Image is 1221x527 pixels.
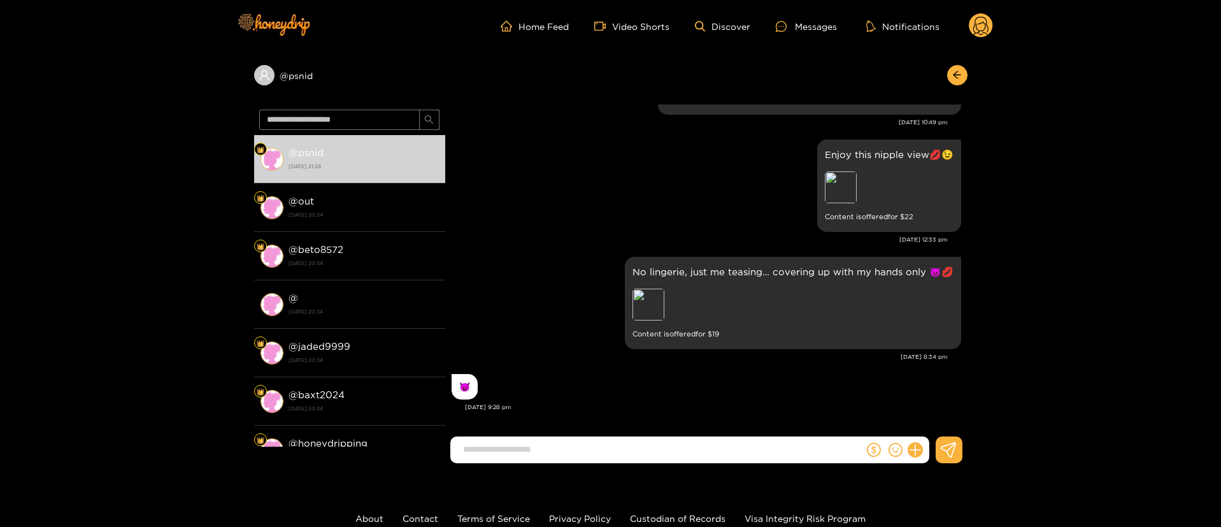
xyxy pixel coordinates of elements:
[452,352,948,361] div: [DATE] 8:34 pm
[501,20,518,32] span: home
[695,21,750,32] a: Discover
[465,403,961,412] div: [DATE] 9:28 pm
[261,148,283,171] img: conversation
[947,65,968,85] button: arrow-left
[549,514,611,523] a: Privacy Policy
[457,514,530,523] a: Terms of Service
[817,140,961,232] div: Aug. 19, 12:33 pm
[776,19,837,34] div: Messages
[424,115,434,126] span: search
[289,292,298,303] strong: @
[289,341,350,352] strong: @ jaded9999
[261,342,283,365] img: conversation
[625,257,961,349] div: Aug. 19, 8:34 pm
[403,514,438,523] a: Contact
[261,438,283,461] img: conversation
[630,514,725,523] a: Custodian of Records
[289,161,439,172] strong: [DATE] 21:28
[355,514,383,523] a: About
[501,20,569,32] a: Home Feed
[257,340,264,347] img: Fan Level
[289,196,314,206] strong: @ out
[594,20,669,32] a: Video Shorts
[254,65,445,85] div: @psnid
[289,244,343,255] strong: @ beto8572
[745,514,866,523] a: Visa Integrity Risk Program
[289,403,439,414] strong: [DATE] 20:34
[257,194,264,202] img: Fan Level
[289,438,368,449] strong: @ honeydripping
[261,390,283,413] img: conversation
[862,20,943,32] button: Notifications
[289,257,439,269] strong: [DATE] 20:34
[261,196,283,219] img: conversation
[864,440,883,459] button: dollar
[289,354,439,366] strong: [DATE] 20:34
[632,264,953,279] p: No lingerie, just me teasing… covering up with my hands only 😈💋
[452,374,478,400] div: Aug. 19, 9:28 pm
[257,243,264,250] img: Fan Level
[952,70,962,81] span: arrow-left
[289,209,439,220] strong: [DATE] 20:34
[289,306,439,317] strong: [DATE] 20:34
[257,146,264,154] img: Fan Level
[867,443,881,457] span: dollar
[459,382,470,392] div: 😈
[419,110,439,130] button: search
[289,389,345,400] strong: @ baxt2024
[594,20,612,32] span: video-camera
[289,147,324,158] strong: @ psnid
[825,147,953,162] p: Enjoy this nipple view💋😉
[261,245,283,268] img: conversation
[452,235,948,244] div: [DATE] 12:33 pm
[452,118,948,127] div: [DATE] 10:49 pm
[825,210,953,224] small: Content is offered for $ 22
[261,293,283,316] img: conversation
[889,443,903,457] span: smile
[257,388,264,396] img: Fan Level
[257,437,264,444] img: Fan Level
[632,327,953,342] small: Content is offered for $ 19
[259,69,270,81] span: user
